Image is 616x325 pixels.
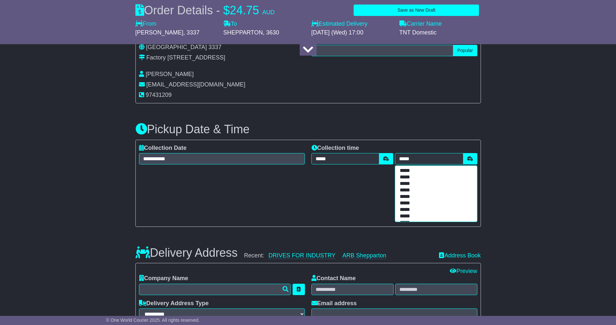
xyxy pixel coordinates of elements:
[223,29,263,36] span: SHEPPARTON
[135,246,238,259] h3: Delivery Address
[439,252,481,259] a: Address Book
[244,252,433,259] div: Recent:
[263,29,279,36] span: , 3630
[262,9,275,16] span: AUD
[139,145,187,152] label: Collection Date
[139,300,209,307] label: Delivery Address Type
[183,29,200,36] span: , 3337
[450,268,477,274] a: Preview
[146,92,172,98] span: 97431209
[146,81,245,88] span: [EMAIL_ADDRESS][DOMAIN_NAME]
[223,20,237,28] label: To
[399,29,481,36] div: TNT Domestic
[230,4,259,17] span: 24.75
[311,29,393,36] div: [DATE] (Wed) 17:00
[399,20,442,28] label: Carrier Name
[342,252,386,259] a: ARB Shepparton
[135,20,157,28] label: From
[311,20,393,28] label: Estimated Delivery
[311,145,359,152] label: Collection time
[135,3,275,17] div: Order Details -
[139,275,188,282] label: Company Name
[269,252,336,259] a: DRIVES FOR INDUSTRY
[146,71,194,77] span: [PERSON_NAME]
[311,300,357,307] label: Email address
[106,318,200,323] span: © One World Courier 2025. All rights reserved.
[135,29,183,36] span: [PERSON_NAME]
[223,4,230,17] span: $
[146,54,225,61] div: Factory [STREET_ADDRESS]
[135,123,481,136] h3: Pickup Date & Time
[311,275,356,282] label: Contact Name
[354,5,479,16] button: Save as New Draft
